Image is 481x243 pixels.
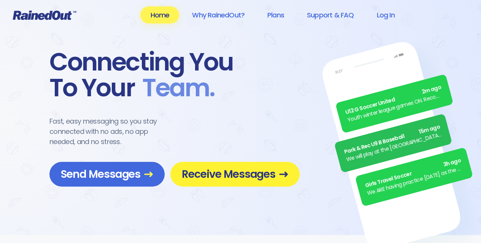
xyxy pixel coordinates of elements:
a: Plans [257,6,294,24]
a: Home [140,6,179,24]
span: 2m ago [421,83,442,96]
div: We will play at the [GEOGRAPHIC_DATA]. Wear white, be at the field by 5pm. [345,130,443,164]
span: 3h ago [442,157,462,169]
div: Connecting You To Your [49,49,300,101]
div: U12 G Soccer United [344,83,442,117]
a: Log In [367,6,404,24]
div: Park & Rec U9 B Baseball [343,123,441,156]
span: 15m ago [418,123,441,136]
span: Receive Messages [182,168,288,181]
a: Why RainedOut? [182,6,254,24]
div: Fast, easy messaging so you stay connected with no ads, no app needed, and no stress. [49,116,171,147]
div: Girls Travel Soccer [364,157,462,190]
span: Team . [135,75,214,101]
a: Send Messages [49,162,165,187]
a: Receive Messages [170,162,300,187]
span: Send Messages [61,168,153,181]
div: Youth winter league games ON. Recommend running shoes/sneakers for players as option for footwear. [347,91,444,124]
a: Support & FAQ [297,6,364,24]
div: We ARE having practice [DATE] as the sun is finally out. [366,164,464,198]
